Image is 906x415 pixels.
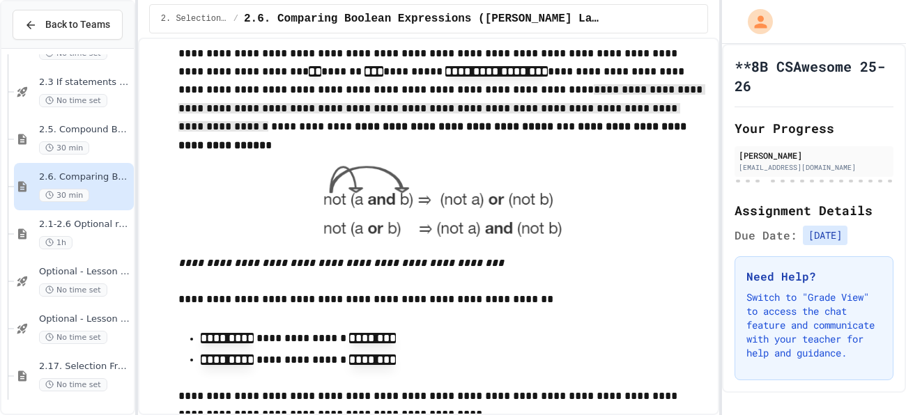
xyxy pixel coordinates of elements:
[233,13,238,24] span: /
[39,171,131,183] span: 2.6. Comparing Boolean Expressions ([PERSON_NAME] Laws)
[45,17,110,32] span: Back to Teams
[39,331,107,344] span: No time set
[39,141,89,155] span: 30 min
[39,378,107,391] span: No time set
[39,124,131,136] span: 2.5. Compound Boolean Expressions
[39,313,131,325] span: Optional - Lesson 2.6 Quiz
[735,56,893,95] h1: **8B CSAwesome 25-26
[746,268,882,285] h3: Need Help?
[39,189,89,202] span: 30 min
[39,361,131,373] span: 2.17. Selection Free Response Question (FRQ) Game Practice (2.1-2.6)
[161,13,228,24] span: 2. Selection and Iteration
[39,219,131,230] span: 2.1-2.6 Optional review slides
[39,283,107,297] span: No time set
[39,94,107,107] span: No time set
[39,236,72,249] span: 1h
[739,162,889,173] div: [EMAIL_ADDRESS][DOMAIN_NAME]
[735,227,797,244] span: Due Date:
[803,226,847,245] span: [DATE]
[739,149,889,162] div: [PERSON_NAME]
[735,201,893,220] h2: Assignment Details
[39,266,131,278] span: Optional - Lesson 2.5 Quiz
[746,290,882,360] p: Switch to "Grade View" to access the chat feature and communicate with your teacher for help and ...
[733,6,776,38] div: My Account
[13,10,123,40] button: Back to Teams
[735,118,893,138] h2: Your Progress
[244,10,601,27] span: 2.6. Comparing Boolean Expressions (De Morgan’s Laws)
[39,77,131,88] span: 2.3 If statements and Control Flow - Quiz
